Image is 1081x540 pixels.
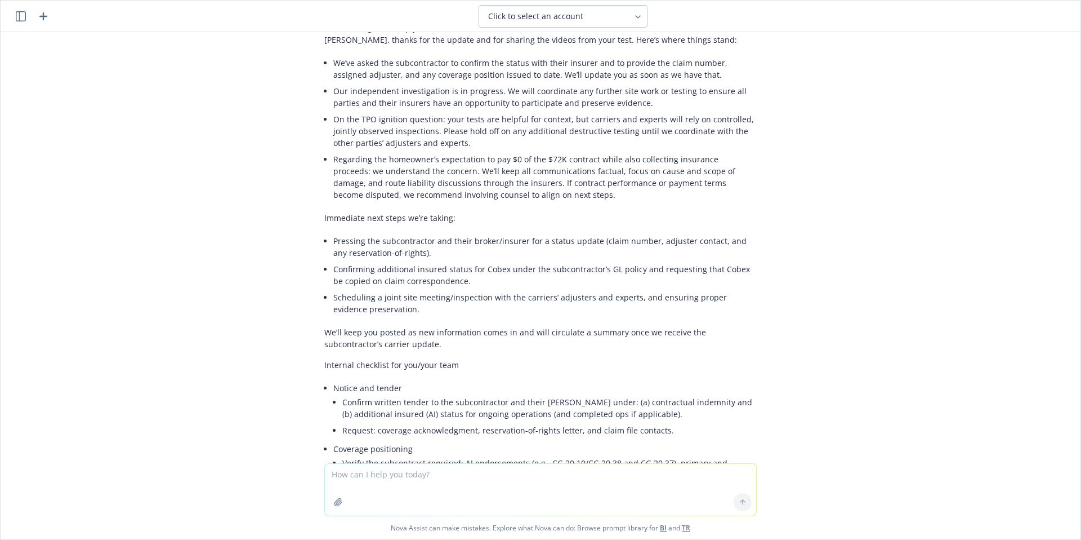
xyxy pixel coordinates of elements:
p: We’ll keep you posted as new information comes in and will circulate a summary once we receive th... [324,326,757,350]
li: Pressing the subcontractor and their broker/insurer for a status update (claim number, adjuster c... [333,233,757,261]
a: BI [660,523,667,533]
span: Click to select an account [488,11,583,22]
p: Internal checklist for you/your team [324,359,757,371]
li: We’ve asked the subcontractor to confirm the status with their insurer and to provide the claim n... [333,55,757,83]
li: Scheduling a joint site meeting/inspection with the carriers’ adjusters and experts, and ensuring... [333,289,757,317]
li: On the TPO ignition question: your tests are helpful for context, but carriers and experts will r... [333,111,757,151]
li: Confirm written tender to the subcontractor and their [PERSON_NAME] under: (a) contractual indemn... [342,394,757,422]
li: Request: coverage acknowledgment, reservation-of-rights letter, and claim file contacts. [342,422,757,439]
li: Regarding the homeowner’s expectation to pay $0 of the $72K contract while also collecting insura... [333,151,757,203]
button: Click to select an account [479,5,647,28]
li: Verify the subcontract required: AI endorsements (e.g., CG 20 10/CG 20 38 and CG 20 37), primary ... [342,455,757,483]
li: Notice and tender [333,380,757,441]
li: Confirming additional insured status for Cobex under the subcontractor’s GL policy and requesting... [333,261,757,289]
span: Nova Assist can make mistakes. Explore what Nova can do: Browse prompt library for and [5,516,1076,539]
p: Client-facing draft (reply to [PERSON_NAME]) — [PERSON_NAME], thanks for the update and for shari... [324,22,757,46]
li: Our independent investigation is in progress. We will coordinate any further site work or testing... [333,83,757,111]
a: TR [682,523,690,533]
p: Immediate next steps we’re taking: [324,212,757,224]
li: Coverage positioning [333,441,757,502]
